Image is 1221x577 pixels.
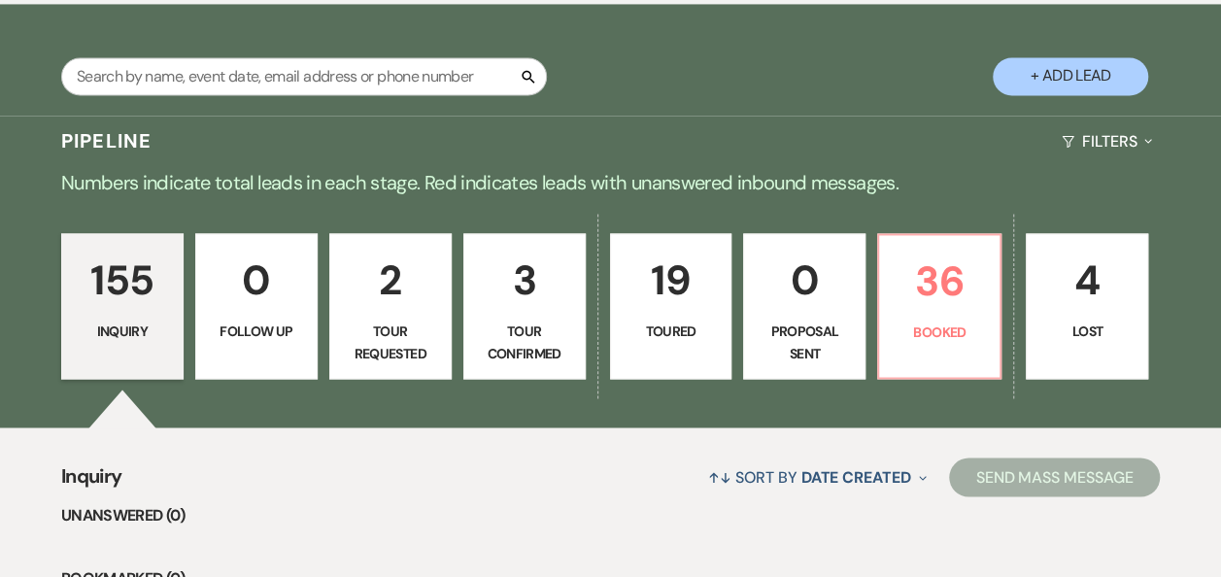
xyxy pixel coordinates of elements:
[195,233,318,379] a: 0Follow Up
[61,502,1160,527] li: Unanswered (0)
[342,248,439,313] p: 2
[1026,233,1148,379] a: 4Lost
[610,233,732,379] a: 19Toured
[476,321,573,364] p: Tour Confirmed
[623,248,720,313] p: 19
[1038,321,1136,342] p: Lost
[463,233,586,379] a: 3Tour Confirmed
[208,321,305,342] p: Follow Up
[74,248,171,313] p: 155
[949,458,1161,496] button: Send Mass Message
[61,233,184,379] a: 155Inquiry
[891,249,988,314] p: 36
[623,321,720,342] p: Toured
[756,248,853,313] p: 0
[800,466,910,487] span: Date Created
[1054,116,1160,167] button: Filters
[877,233,1001,379] a: 36Booked
[476,248,573,313] p: 3
[61,460,122,502] span: Inquiry
[342,321,439,364] p: Tour Requested
[1038,248,1136,313] p: 4
[891,322,988,343] p: Booked
[329,233,452,379] a: 2Tour Requested
[700,451,933,502] button: Sort By Date Created
[74,321,171,342] p: Inquiry
[743,233,865,379] a: 0Proposal Sent
[993,57,1148,95] button: + Add Lead
[61,57,547,95] input: Search by name, event date, email address or phone number
[708,466,731,487] span: ↑↓
[756,321,853,364] p: Proposal Sent
[208,248,305,313] p: 0
[61,127,153,154] h3: Pipeline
